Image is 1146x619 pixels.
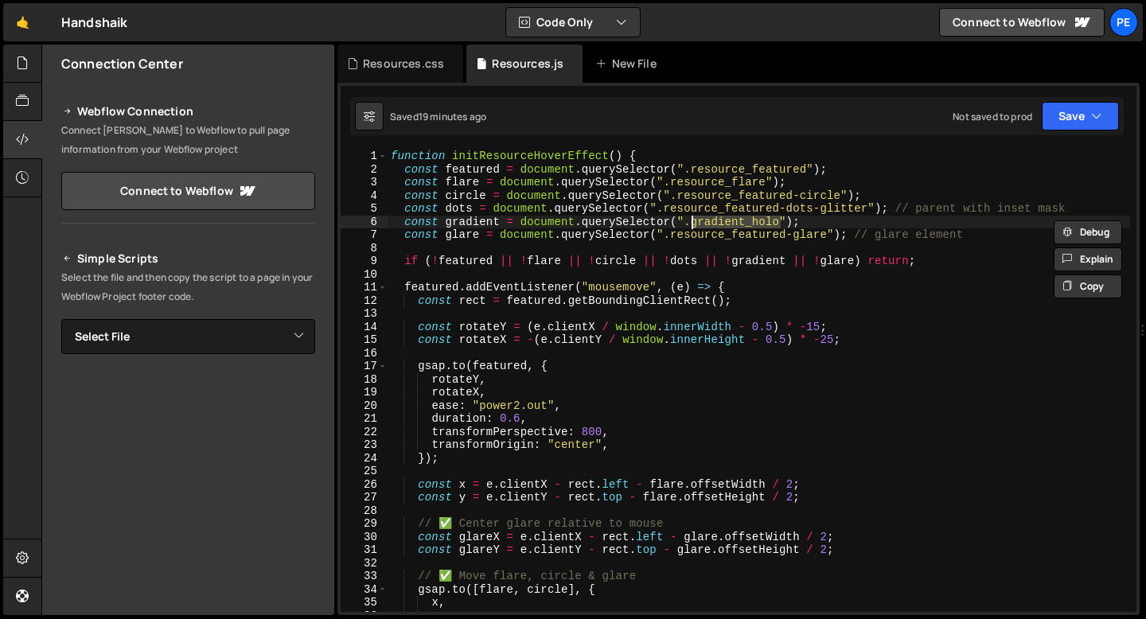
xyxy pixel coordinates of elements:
div: Saved [390,110,486,123]
div: 15 [341,333,388,347]
div: 21 [341,412,388,426]
div: 22 [341,426,388,439]
div: 8 [341,242,388,255]
button: Debug [1054,220,1122,244]
div: 30 [341,531,388,544]
div: 33 [341,570,388,583]
div: 29 [341,517,388,531]
div: 7 [341,228,388,242]
div: Resources.js [492,56,563,72]
div: 3 [341,176,388,189]
div: 6 [341,216,388,229]
div: 13 [341,307,388,321]
iframe: YouTube video player [61,380,317,524]
div: 18 [341,373,388,387]
div: 11 [341,281,388,294]
h2: Webflow Connection [61,102,315,121]
div: 12 [341,294,388,308]
div: 23 [341,438,388,452]
button: Copy [1054,274,1122,298]
div: 1 [341,150,388,163]
div: 27 [341,491,388,504]
p: Select the file and then copy the script to a page in your Webflow Project footer code. [61,268,315,306]
h2: Connection Center [61,55,183,72]
a: Pe [1109,8,1138,37]
div: 14 [341,321,388,334]
div: 5 [341,202,388,216]
div: 24 [341,452,388,465]
div: 9 [341,255,388,268]
button: Save [1042,102,1119,130]
div: 19 [341,386,388,399]
button: Code Only [506,8,640,37]
h2: Simple Scripts [61,249,315,268]
div: 35 [341,596,388,609]
div: Handshaik [61,13,127,32]
p: Connect [PERSON_NAME] to Webflow to pull page information from your Webflow project [61,121,315,159]
div: 28 [341,504,388,518]
div: 32 [341,557,388,570]
div: 31 [341,543,388,557]
div: 17 [341,360,388,373]
div: 25 [341,465,388,478]
button: Explain [1054,247,1122,271]
div: Not saved to prod [953,110,1032,123]
a: Connect to Webflow [939,8,1105,37]
div: Resources.css [363,56,444,72]
div: 20 [341,399,388,413]
div: 4 [341,189,388,203]
div: New File [595,56,662,72]
div: 10 [341,268,388,282]
div: 16 [341,347,388,360]
div: 2 [341,163,388,177]
a: Connect to Webflow [61,172,315,210]
div: 19 minutes ago [419,110,486,123]
div: 26 [341,478,388,492]
div: 34 [341,583,388,597]
a: 🤙 [3,3,42,41]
